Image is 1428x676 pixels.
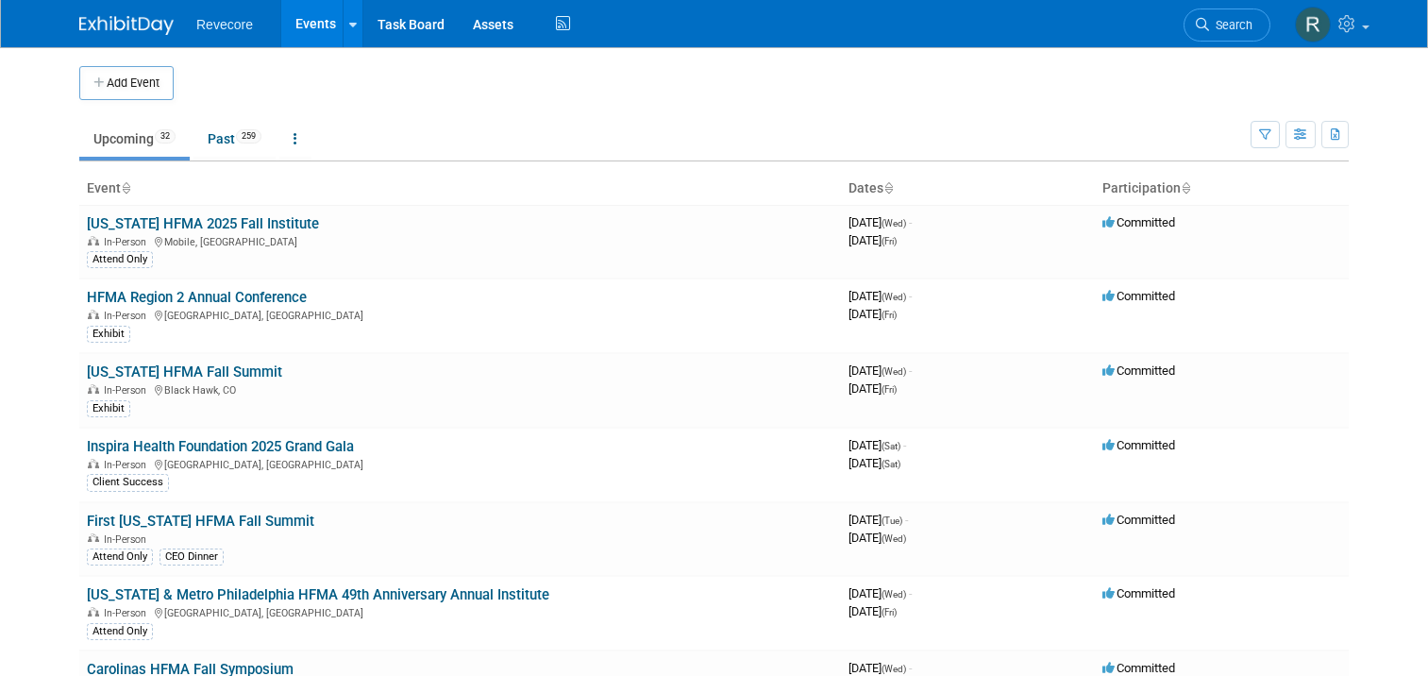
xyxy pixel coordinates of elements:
span: [DATE] [848,381,897,396]
span: - [903,438,906,452]
span: [DATE] [848,289,912,303]
span: Committed [1102,215,1175,229]
div: Exhibit [87,326,130,343]
a: HFMA Region 2 Annual Conference [87,289,307,306]
span: (Wed) [882,366,906,377]
span: Committed [1102,289,1175,303]
span: Revecore [196,17,253,32]
a: [US_STATE] HFMA 2025 Fall Institute [87,215,319,232]
span: 32 [155,129,176,144]
img: In-Person Event [88,310,99,319]
span: In-Person [104,384,152,397]
a: Past259 [193,121,276,157]
span: (Tue) [882,515,902,526]
span: [DATE] [848,307,897,321]
th: Dates [841,173,1095,205]
div: Black Hawk, CO [87,381,833,397]
span: (Wed) [882,589,906,600]
span: Committed [1102,438,1175,452]
th: Participation [1095,173,1349,205]
div: Attend Only [87,251,153,268]
span: [DATE] [848,513,908,527]
a: Sort by Participation Type [1181,180,1190,195]
button: Add Event [79,66,174,100]
span: [DATE] [848,363,912,378]
span: - [909,586,912,600]
div: Exhibit [87,400,130,417]
a: Inspira Health Foundation 2025 Grand Gala [87,438,354,455]
div: Attend Only [87,549,153,566]
span: Committed [1102,363,1175,378]
span: (Fri) [882,607,897,617]
a: Search [1184,8,1270,42]
a: Sort by Event Name [121,180,130,195]
span: In-Person [104,533,152,546]
span: (Fri) [882,384,897,395]
div: [GEOGRAPHIC_DATA], [GEOGRAPHIC_DATA] [87,456,833,471]
div: Attend Only [87,623,153,640]
span: 259 [236,129,261,144]
span: Committed [1102,586,1175,600]
img: In-Person Event [88,607,99,617]
a: [US_STATE] & Metro Philadelphia HFMA 49th Anniversary Annual Institute [87,586,549,603]
a: Sort by Start Date [883,180,893,195]
span: (Fri) [882,236,897,246]
span: In-Person [104,236,152,248]
span: [DATE] [848,586,912,600]
a: [US_STATE] HFMA Fall Summit [87,363,282,380]
span: (Sat) [882,441,900,451]
div: Mobile, [GEOGRAPHIC_DATA] [87,233,833,248]
div: [GEOGRAPHIC_DATA], [GEOGRAPHIC_DATA] [87,604,833,619]
span: (Sat) [882,459,900,469]
span: - [909,661,912,675]
img: Rachael Sires [1295,7,1331,42]
span: (Wed) [882,292,906,302]
th: Event [79,173,841,205]
span: - [905,513,908,527]
span: (Wed) [882,664,906,674]
a: First [US_STATE] HFMA Fall Summit [87,513,314,530]
img: ExhibitDay [79,16,174,35]
span: - [909,363,912,378]
div: [GEOGRAPHIC_DATA], [GEOGRAPHIC_DATA] [87,307,833,322]
span: (Wed) [882,218,906,228]
span: [DATE] [848,661,912,675]
span: [DATE] [848,604,897,618]
img: In-Person Event [88,236,99,245]
a: Upcoming32 [79,121,190,157]
span: In-Person [104,607,152,619]
span: Search [1209,18,1252,32]
span: In-Person [104,459,152,471]
img: In-Person Event [88,384,99,394]
span: [DATE] [848,438,906,452]
div: CEO Dinner [160,549,224,566]
div: Client Success [87,474,169,491]
span: (Wed) [882,533,906,544]
span: [DATE] [848,456,900,470]
span: Committed [1102,513,1175,527]
span: Committed [1102,661,1175,675]
span: - [909,289,912,303]
img: In-Person Event [88,533,99,543]
span: In-Person [104,310,152,322]
span: [DATE] [848,215,912,229]
span: [DATE] [848,531,906,545]
img: In-Person Event [88,459,99,468]
span: - [909,215,912,229]
span: (Fri) [882,310,897,320]
span: [DATE] [848,233,897,247]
